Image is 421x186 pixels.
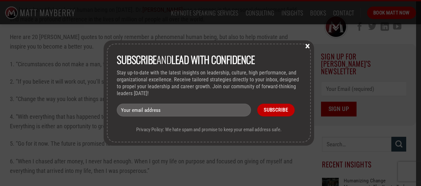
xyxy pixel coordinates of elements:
input: Subscribe [257,104,294,116]
p: Stay up-to-date with the latest insights on leadership, culture, high performance, and organizati... [117,70,301,97]
span: and [117,52,255,67]
button: Close [303,43,312,49]
strong: lead with Confidence [171,52,255,67]
strong: Subscribe [117,52,157,67]
p: Privacy Policy: We hate spam and promise to keep your email address safe. [117,127,301,133]
input: Your email address [117,104,251,116]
